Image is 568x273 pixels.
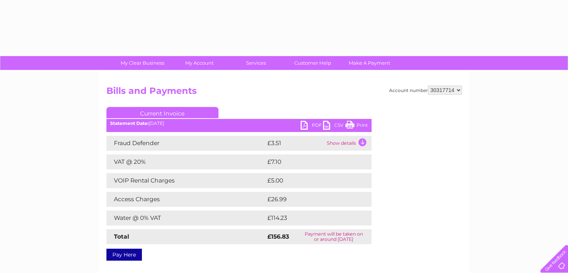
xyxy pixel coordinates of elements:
strong: Total [114,233,129,240]
td: Access Charges [106,192,266,207]
a: CSV [323,121,345,132]
td: VOIP Rental Charges [106,173,266,188]
a: Make A Payment [339,56,400,70]
a: Print [345,121,368,132]
a: Current Invoice [106,107,218,118]
strong: £156.83 [267,233,289,240]
b: Statement Date: [110,120,149,126]
a: PDF [301,121,323,132]
a: Pay Here [106,249,142,261]
td: Show details [325,136,372,151]
div: [DATE] [106,121,372,126]
td: Payment will be taken on or around [DATE] [296,229,371,244]
div: Account number [389,86,462,95]
td: £5.00 [266,173,354,188]
td: £7.10 [266,154,353,169]
h2: Bills and Payments [106,86,462,100]
td: £3.51 [266,136,325,151]
td: £26.99 [266,192,357,207]
a: My Clear Business [112,56,173,70]
a: Customer Help [282,56,344,70]
a: Services [225,56,287,70]
td: VAT @ 20% [106,154,266,169]
td: Fraud Defender [106,136,266,151]
td: £114.23 [266,211,357,226]
a: My Account [168,56,230,70]
td: Water @ 0% VAT [106,211,266,226]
